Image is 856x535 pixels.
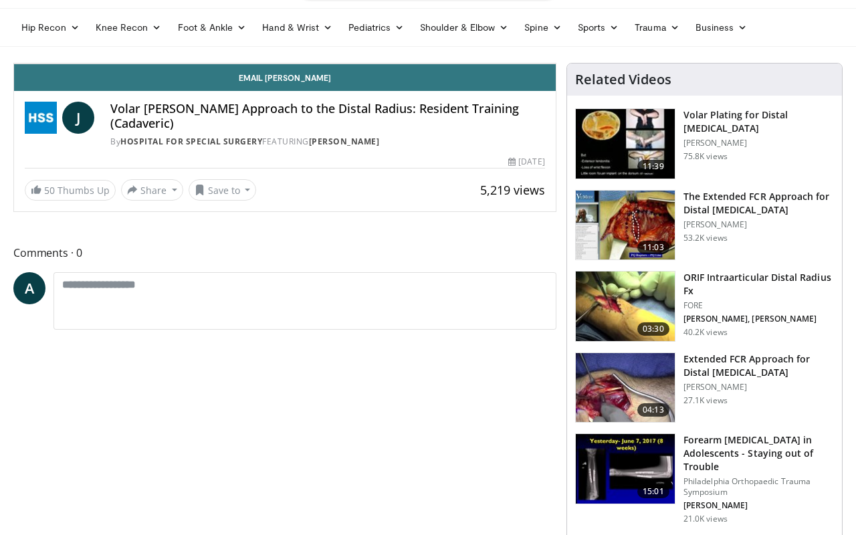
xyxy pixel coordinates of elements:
[254,14,340,41] a: Hand & Wrist
[14,64,556,91] a: Email [PERSON_NAME]
[120,136,262,147] a: Hospital for Special Surgery
[683,314,834,324] p: [PERSON_NAME], [PERSON_NAME]
[683,514,728,524] p: 21.0K views
[627,14,687,41] a: Trauma
[683,300,834,311] p: FORE
[683,382,834,393] p: [PERSON_NAME]
[683,476,834,498] p: Philadelphia Orthopaedic Trauma Symposium
[110,102,545,130] h4: Volar [PERSON_NAME] Approach to the Distal Radius: Resident Training (Cadaveric)
[575,352,834,423] a: 04:13 Extended FCR Approach for Distal [MEDICAL_DATA] [PERSON_NAME] 27.1K views
[88,14,170,41] a: Knee Recon
[62,102,94,134] a: J
[508,156,544,168] div: [DATE]
[44,184,55,197] span: 50
[637,322,669,336] span: 03:30
[13,14,88,41] a: Hip Recon
[683,190,834,217] h3: The Extended FCR Approach for Distal [MEDICAL_DATA]
[575,271,834,342] a: 03:30 ORIF Intraarticular Distal Radius Fx FORE [PERSON_NAME], [PERSON_NAME] 40.2K views
[687,14,756,41] a: Business
[309,136,380,147] a: [PERSON_NAME]
[637,160,669,173] span: 11:39
[110,136,545,148] div: By FEATURING
[637,485,669,498] span: 15:01
[575,190,834,261] a: 11:03 The Extended FCR Approach for Distal [MEDICAL_DATA] [PERSON_NAME] 53.2K views
[13,244,556,261] span: Comments 0
[576,353,675,423] img: _514ecLNcU81jt9H5hMDoxOjA4MTtFn1_1.150x105_q85_crop-smart_upscale.jpg
[575,433,834,524] a: 15:01 Forearm [MEDICAL_DATA] in Adolescents - Staying out of Trouble Philadelphia Orthopaedic Tra...
[637,241,669,254] span: 11:03
[576,434,675,504] img: 25619031-145e-4c60-a054-82f5ddb5a1ab.150x105_q85_crop-smart_upscale.jpg
[683,327,728,338] p: 40.2K views
[576,272,675,341] img: 212608_0000_1.png.150x105_q85_crop-smart_upscale.jpg
[683,219,834,230] p: [PERSON_NAME]
[637,403,669,417] span: 04:13
[576,191,675,260] img: 275697_0002_1.png.150x105_q85_crop-smart_upscale.jpg
[480,182,545,198] span: 5,219 views
[683,151,728,162] p: 75.8K views
[683,395,728,406] p: 27.1K views
[570,14,627,41] a: Sports
[13,272,45,304] a: A
[575,72,671,88] h4: Related Videos
[170,14,255,41] a: Foot & Ankle
[683,271,834,298] h3: ORIF Intraarticular Distal Radius Fx
[25,180,116,201] a: 50 Thumbs Up
[575,108,834,179] a: 11:39 Volar Plating for Distal [MEDICAL_DATA] [PERSON_NAME] 75.8K views
[340,14,412,41] a: Pediatrics
[121,179,183,201] button: Share
[683,233,728,243] p: 53.2K views
[576,109,675,179] img: Vumedi-_volar_plating_100006814_3.jpg.150x105_q85_crop-smart_upscale.jpg
[412,14,516,41] a: Shoulder & Elbow
[516,14,569,41] a: Spine
[189,179,257,201] button: Save to
[683,433,834,473] h3: Forearm [MEDICAL_DATA] in Adolescents - Staying out of Trouble
[683,352,834,379] h3: Extended FCR Approach for Distal [MEDICAL_DATA]
[683,500,834,511] p: [PERSON_NAME]
[25,102,57,134] img: Hospital for Special Surgery
[683,138,834,148] p: [PERSON_NAME]
[683,108,834,135] h3: Volar Plating for Distal [MEDICAL_DATA]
